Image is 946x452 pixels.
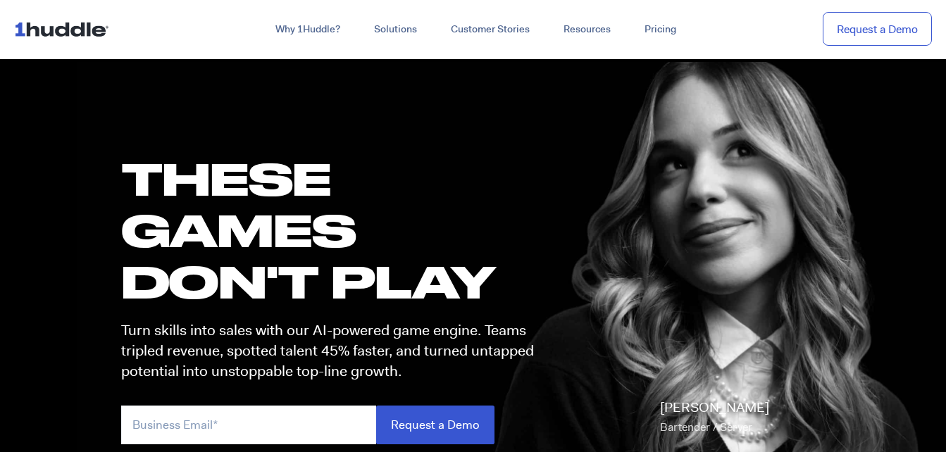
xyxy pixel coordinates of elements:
a: Customer Stories [434,17,547,42]
input: Business Email* [121,406,376,444]
p: Turn skills into sales with our AI-powered game engine. Teams tripled revenue, spotted talent 45%... [121,320,547,382]
a: Why 1Huddle? [259,17,357,42]
span: Bartender / Server [660,420,752,434]
a: Resources [547,17,628,42]
h1: these GAMES DON'T PLAY [121,153,547,308]
a: Request a Demo [823,12,932,46]
img: ... [14,15,115,42]
p: [PERSON_NAME] [660,398,769,437]
a: Solutions [357,17,434,42]
input: Request a Demo [376,406,494,444]
a: Pricing [628,17,693,42]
